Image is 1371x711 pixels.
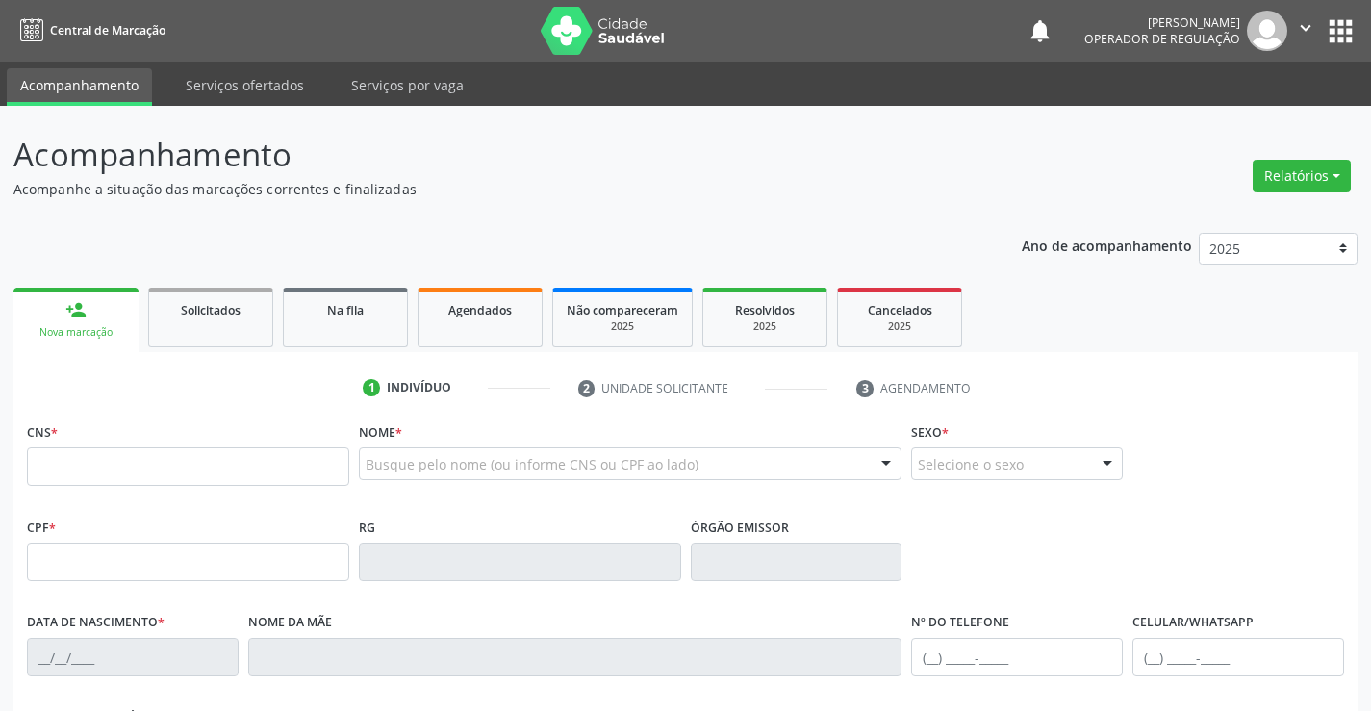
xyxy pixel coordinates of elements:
span: Selecione o sexo [918,454,1024,474]
div: Indivíduo [387,379,451,396]
p: Acompanhe a situação das marcações correntes e finalizadas [13,179,954,199]
a: Serviços por vaga [338,68,477,102]
a: Central de Marcação [13,14,165,46]
label: Órgão emissor [691,513,789,543]
button:  [1287,11,1324,51]
label: Nome da mãe [248,608,332,638]
div: 1 [363,379,380,396]
span: Na fila [327,302,364,318]
input: (__) _____-_____ [911,638,1123,676]
span: Resolvidos [735,302,795,318]
label: Data de nascimento [27,608,165,638]
span: Operador de regulação [1084,31,1240,47]
button: Relatórios [1253,160,1351,192]
div: person_add [65,299,87,320]
p: Acompanhamento [13,131,954,179]
div: 2025 [851,319,948,334]
button: notifications [1027,17,1054,44]
a: Serviços ofertados [172,68,317,102]
label: CNS [27,418,58,447]
span: Não compareceram [567,302,678,318]
label: Celular/WhatsApp [1132,608,1254,638]
input: __/__/____ [27,638,239,676]
span: Cancelados [868,302,932,318]
a: Acompanhamento [7,68,152,106]
img: img [1247,11,1287,51]
label: Nome [359,418,402,447]
span: Solicitados [181,302,241,318]
div: [PERSON_NAME] [1084,14,1240,31]
span: Central de Marcação [50,22,165,38]
div: 2025 [567,319,678,334]
label: Sexo [911,418,949,447]
div: Nova marcação [27,325,125,340]
input: (__) _____-_____ [1132,638,1344,676]
div: 2025 [717,319,813,334]
span: Agendados [448,302,512,318]
label: CPF [27,513,56,543]
i:  [1295,17,1316,38]
label: RG [359,513,375,543]
p: Ano de acompanhamento [1022,233,1192,257]
span: Busque pelo nome (ou informe CNS ou CPF ao lado) [366,454,698,474]
label: Nº do Telefone [911,608,1009,638]
button: apps [1324,14,1358,48]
